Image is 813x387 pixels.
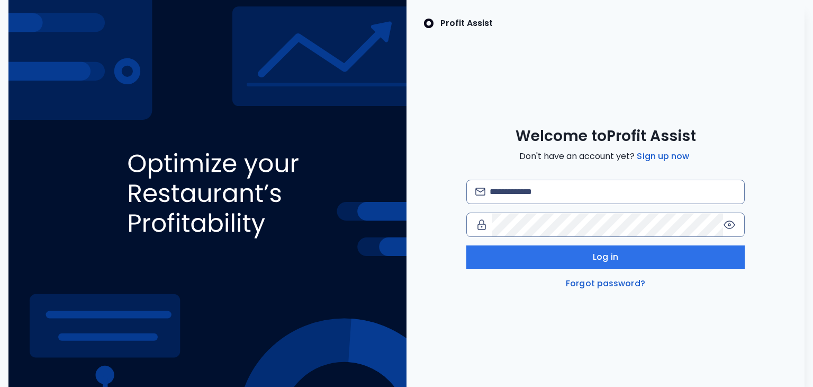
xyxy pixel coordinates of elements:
span: Log in [593,251,618,263]
span: Welcome to Profit Assist [516,127,696,146]
button: Log in [466,245,745,269]
img: SpotOn Logo [423,17,434,30]
p: Profit Assist [440,17,493,30]
img: email [475,188,485,196]
a: Sign up now [635,150,691,163]
span: Don't have an account yet? [519,150,691,163]
a: Forgot password? [564,277,647,290]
